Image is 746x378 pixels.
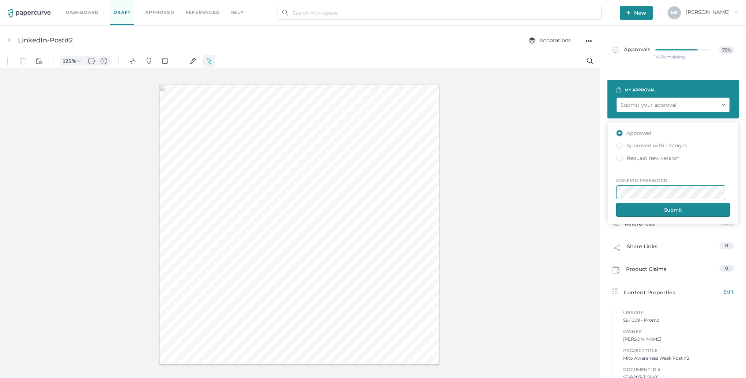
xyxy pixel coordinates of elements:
[8,9,51,18] img: papercurve-logo-colour.7244d18c.svg
[129,3,136,10] img: default-pan.svg
[616,203,730,217] button: Submit
[278,6,602,20] input: Search Workspace
[623,355,734,362] span: Mito Awareness Week Post #2
[585,36,592,46] div: ●●●
[587,3,594,10] img: default-magnifying-glass.svg
[623,317,734,324] span: SL-1009 - Promo
[230,8,244,16] div: help
[143,1,155,12] button: Pins
[686,9,738,15] span: [PERSON_NAME]
[584,1,596,12] button: Search
[620,6,653,20] button: New
[623,347,734,355] span: Project Title
[528,37,536,44] img: annotation-layers.cc6d0e6b.svg
[33,1,45,12] button: View Controls
[282,10,288,16] img: search.bf03fe8b.svg
[73,1,85,12] button: Zoom Controls
[159,1,171,12] button: Shapes
[613,243,621,254] img: share-link-icon.af96a55c.svg
[146,3,152,10] img: default-pin.svg
[621,101,677,109] div: Submit your approval
[613,265,734,276] a: Product Claims0
[617,87,621,93] img: clipboard-icon-white.67177333.svg
[613,242,658,256] div: Share Links
[203,1,215,12] button: Select
[528,37,571,44] span: Annotations
[722,104,726,106] img: down-chevron.8e65701e.svg
[613,266,621,274] img: claims-icon.71597b81.svg
[72,4,76,10] span: %
[145,8,174,16] a: Approved
[613,47,618,53] img: approved-grey.341b8de9.svg
[101,3,107,10] img: default-plus.svg
[613,220,655,229] div: References
[613,288,618,294] img: content-properties-icon.34d20aed.svg
[725,243,728,248] span: 0
[613,46,650,54] span: Approvals
[65,8,99,16] a: Dashboard
[98,1,110,12] button: Zoom in
[725,265,728,271] span: 0
[616,142,687,149] div: Approved with changes
[623,366,734,374] span: Document ID #
[78,5,80,8] img: chevron.svg
[613,288,734,296] div: Content Properties
[613,220,734,229] a: References0
[733,9,738,14] i: arrow_right
[36,3,42,10] img: default-viewcontrols.svg
[60,3,72,10] input: Set zoom
[613,242,734,256] a: Share Links0
[616,155,679,162] div: Request new version
[8,37,14,44] img: back-arrow-grey.72011ae3.svg
[616,130,651,137] div: Approved
[86,1,97,12] button: Zoom out
[185,8,219,16] a: References
[162,3,168,10] img: shapes-icon.svg
[623,309,734,317] span: Library
[626,11,630,15] img: plus-white.e19ec114.svg
[613,288,734,296] a: Content PropertiesEdit
[626,6,646,20] span: New
[127,1,139,12] button: Pan
[613,265,666,276] div: Product Claims
[671,10,678,15] span: M K
[20,3,26,10] img: default-leftsidepanel.svg
[623,336,734,343] span: [PERSON_NAME]
[608,39,738,67] a: Approvals75%
[187,1,199,12] button: Signatures
[616,177,730,185] div: confirm password
[88,3,95,10] img: default-minus.svg
[17,1,29,12] button: Panel
[625,86,656,94] div: my approval
[723,288,734,296] span: Edit
[719,46,734,54] span: 75%
[521,33,578,47] button: Annotations
[206,3,212,10] img: default-select.svg
[623,328,734,336] span: Owner
[190,3,196,10] img: default-sign.svg
[18,33,73,47] div: LinkedIn-Post#2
